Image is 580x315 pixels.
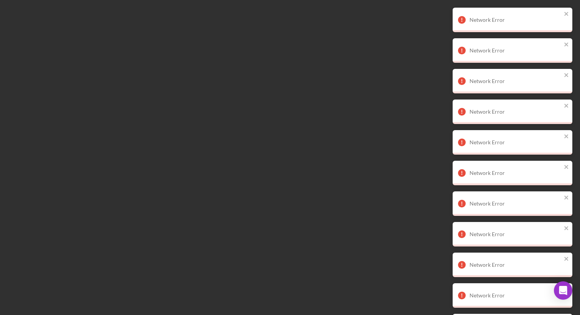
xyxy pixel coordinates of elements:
[470,262,562,268] div: Network Error
[470,201,562,207] div: Network Error
[564,41,569,49] button: close
[564,164,569,171] button: close
[564,103,569,110] button: close
[470,170,562,176] div: Network Error
[470,109,562,115] div: Network Error
[470,139,562,145] div: Network Error
[470,47,562,54] div: Network Error
[564,194,569,202] button: close
[470,17,562,23] div: Network Error
[564,133,569,140] button: close
[564,256,569,263] button: close
[564,72,569,79] button: close
[564,11,569,18] button: close
[470,231,562,237] div: Network Error
[470,78,562,84] div: Network Error
[554,281,572,300] div: Open Intercom Messenger
[564,225,569,232] button: close
[470,292,562,299] div: Network Error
